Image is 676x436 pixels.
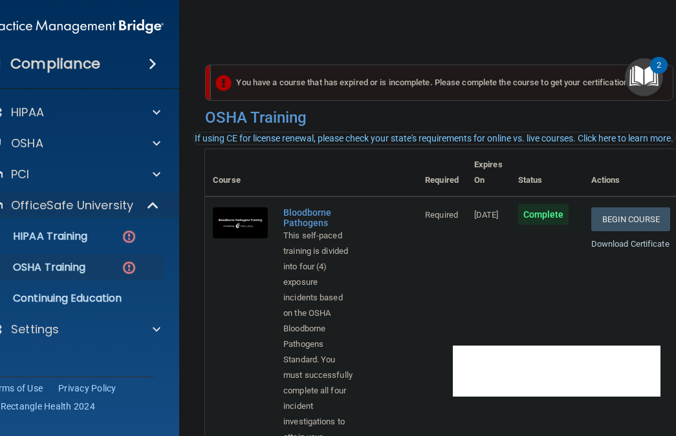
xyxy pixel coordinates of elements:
div: You have a course that has expired or is incomplete. Please complete the course to get your certi... [210,65,673,101]
span: Complete [518,204,569,225]
p: PCI [11,167,29,182]
th: Required [417,149,466,196]
th: Expires On [466,149,510,196]
th: Status [510,149,583,196]
button: Open Resource Center, 2 new notifications [625,58,663,96]
span: [DATE] [474,210,499,220]
h4: Compliance [10,55,100,73]
img: danger-circle.6113f641.png [121,260,137,276]
p: HIPAA [11,105,44,120]
a: Privacy Policy [58,382,116,395]
a: Bloodborne Pathogens [283,207,353,228]
span: Required [425,210,458,220]
p: Settings [11,322,59,337]
a: Download Certificate [591,239,670,249]
p: OSHA [11,136,43,151]
th: Course [205,149,276,196]
div: If using CE for license renewal, please check your state's requirements for online vs. live cours... [195,134,673,143]
button: If using CE for license renewal, please check your state's requirements for online vs. live cours... [193,132,675,145]
div: 2 [657,65,661,82]
iframe: Drift Widget Chat Controller [453,346,660,397]
img: exclamation-circle-solid-danger.72ef9ffc.png [215,75,232,91]
p: OfficeSafe University [11,198,133,213]
img: danger-circle.6113f641.png [121,229,137,245]
a: Begin Course [591,207,670,231]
